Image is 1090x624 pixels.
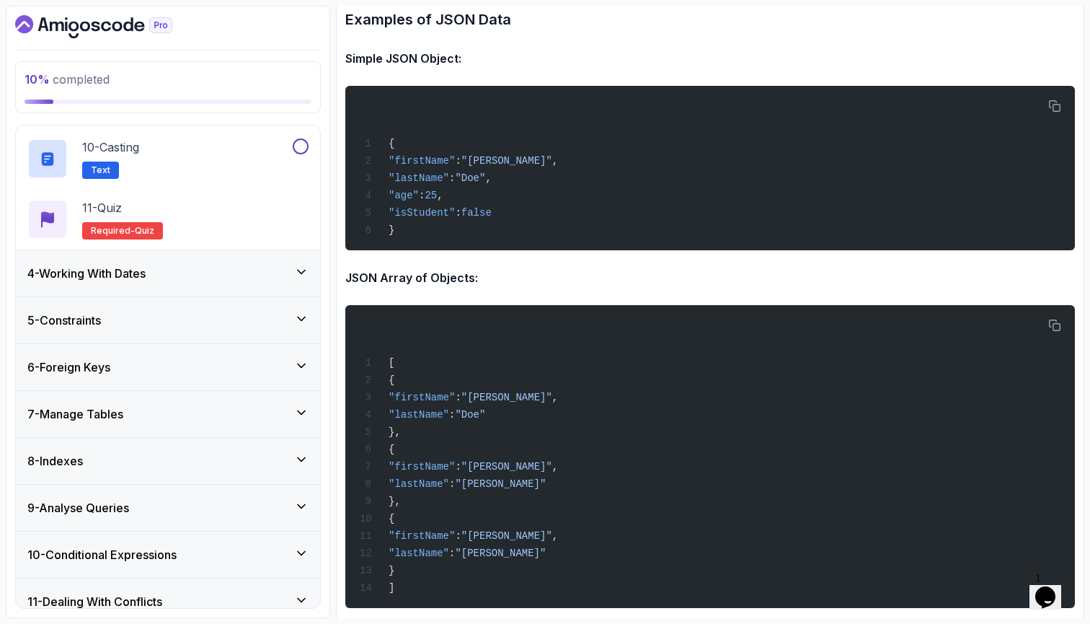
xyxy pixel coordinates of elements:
[437,190,443,201] span: ,
[82,199,122,216] p: 11 - Quiz
[389,444,394,455] span: {
[389,357,394,369] span: [
[16,485,320,531] button: 9-Analyse Queries
[461,392,552,403] span: "[PERSON_NAME]"
[461,155,552,167] span: "[PERSON_NAME]"
[389,426,401,438] span: },
[389,409,449,421] span: "lastName"
[389,530,455,542] span: "firstName"
[389,496,401,507] span: },
[27,546,177,563] h3: 10 - Conditional Expressions
[91,225,135,237] span: Required-
[27,312,101,329] h3: 5 - Constraints
[552,155,558,167] span: ,
[16,438,320,484] button: 8-Indexes
[455,548,546,559] span: "[PERSON_NAME]"
[16,344,320,390] button: 6-Foreign Keys
[135,225,154,237] span: quiz
[552,530,558,542] span: ,
[389,374,394,386] span: {
[27,265,146,282] h3: 4 - Working With Dates
[552,392,558,403] span: ,
[27,593,162,610] h3: 11 - Dealing With Conflicts
[345,51,461,66] strong: Simple JSON Object:
[389,155,455,167] span: "firstName"
[455,478,546,490] span: "[PERSON_NAME]"
[27,359,110,376] h3: 6 - Foreign Keys
[449,548,455,559] span: :
[485,172,491,184] span: ,
[449,409,455,421] span: :
[389,582,394,594] span: ]
[389,138,394,149] span: {
[461,461,552,473] span: "[PERSON_NAME]"
[16,532,320,578] button: 10-Conditional Expressions
[27,405,123,423] h3: 7 - Manage Tables
[389,478,449,490] span: "lastName"
[91,164,110,176] span: Text
[82,139,139,156] p: 10 - Casting
[449,172,455,184] span: :
[389,207,455,219] span: "isStudent"
[419,190,425,201] span: :
[449,478,455,490] span: :
[27,499,129,517] h3: 9 - Analyse Queries
[16,297,320,343] button: 5-Constraints
[27,452,83,470] h3: 8 - Indexes
[25,72,110,87] span: completed
[389,548,449,559] span: "lastName"
[455,530,461,542] span: :
[425,190,437,201] span: 25
[16,391,320,437] button: 7-Manage Tables
[552,461,558,473] span: ,
[455,409,485,421] span: "Doe"
[27,139,309,179] button: 10-CastingText
[461,207,492,219] span: false
[345,8,1075,31] h3: Examples of JSON Data
[389,224,394,236] span: }
[455,207,461,219] span: :
[455,172,485,184] span: "Doe"
[16,250,320,296] button: 4-Working With Dates
[389,461,455,473] span: "firstName"
[455,155,461,167] span: :
[455,392,461,403] span: :
[27,199,309,240] button: 11-QuizRequired-quiz
[15,15,205,38] a: Dashboard
[455,461,461,473] span: :
[345,271,478,285] strong: JSON Array of Objects:
[461,530,552,542] span: "[PERSON_NAME]"
[389,392,455,403] span: "firstName"
[389,513,394,524] span: {
[25,72,50,87] span: 10 %
[389,172,449,184] span: "lastName"
[1029,566,1076,610] iframe: chat widget
[389,190,419,201] span: "age"
[389,565,394,576] span: }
